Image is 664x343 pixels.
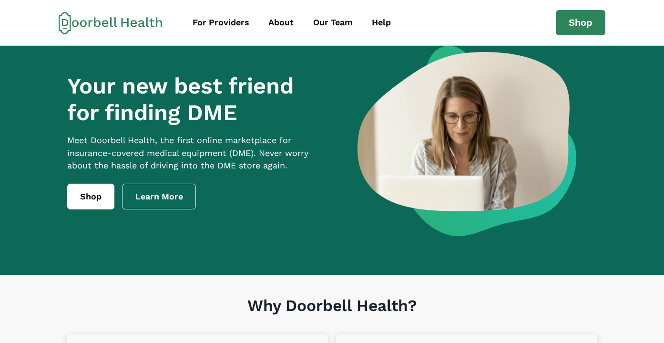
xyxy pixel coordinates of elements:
[358,46,576,236] img: a woman looking at a computer
[556,10,605,36] a: Shop
[67,73,327,126] h1: Your new best friend for finding DME
[313,16,353,29] div: Our Team
[268,16,294,29] div: About
[67,184,114,209] a: Shop
[67,296,597,335] h1: Why Doorbell Health?
[363,12,399,33] a: Help
[305,12,361,33] a: Our Team
[67,134,327,173] p: Meet Doorbell Health, the first online marketplace for insurance-covered medical equipment (DME)....
[372,16,391,29] div: Help
[122,184,196,209] a: Learn More
[193,16,249,29] div: For Providers
[184,12,258,33] a: For Providers
[260,12,302,33] a: About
